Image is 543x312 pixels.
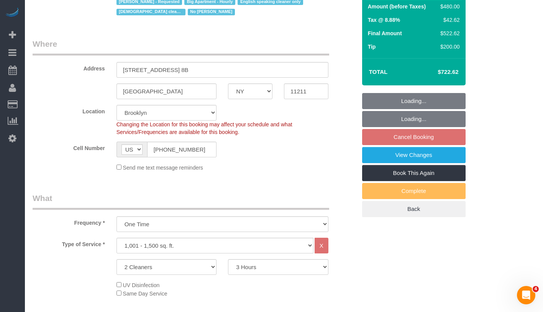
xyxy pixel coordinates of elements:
span: UV Disinfection [123,282,160,288]
input: Zip Code [284,83,328,99]
span: [DEMOGRAPHIC_DATA] cleaners only [116,9,185,15]
label: Tax @ 8.88% [368,16,400,24]
h4: $722.62 [415,69,458,75]
div: $200.00 [437,43,459,51]
div: $480.00 [437,3,459,10]
label: Cell Number [27,142,111,152]
span: Changing the Location for this booking may affect your schedule and what Services/Frequencies are... [116,121,292,135]
span: 4 [533,286,539,292]
span: No [PERSON_NAME] [188,9,235,15]
label: Address [27,62,111,72]
legend: Where [33,38,329,56]
input: City [116,83,217,99]
span: Send me text message reminders [123,165,203,171]
strong: Total [369,69,388,75]
label: Final Amount [368,29,402,37]
div: $522.62 [437,29,459,37]
a: Book This Again [362,165,466,181]
img: Automaid Logo [5,8,20,18]
label: Location [27,105,111,115]
label: Type of Service * [27,238,111,248]
div: $42.62 [437,16,459,24]
legend: What [33,193,329,210]
a: Back [362,201,466,217]
label: Tip [368,43,376,51]
a: View Changes [362,147,466,163]
input: Cell Number [147,142,217,157]
iframe: Intercom live chat [517,286,535,304]
label: Frequency * [27,216,111,227]
label: Amount (before Taxes) [368,3,426,10]
span: Same Day Service [123,291,167,297]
